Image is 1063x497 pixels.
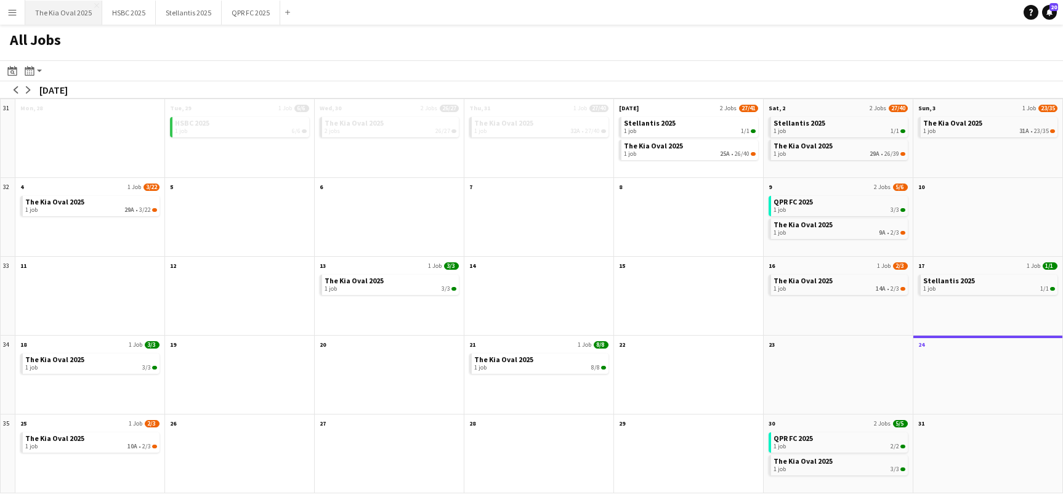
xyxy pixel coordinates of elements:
[624,140,756,158] a: The Kia Oval 20251 job25A•26/40
[474,127,487,135] span: 1 job
[1,336,15,414] div: 34
[20,262,26,270] span: 11
[884,150,899,158] span: 26/39
[469,419,475,427] span: 28
[735,150,750,158] span: 26/40
[720,150,730,158] span: 25A
[923,275,1055,293] a: Stellantis 20251 job1/1
[25,206,157,214] div: •
[573,104,587,112] span: 1 Job
[774,197,813,206] span: QPR FC 2025
[624,127,636,135] span: 1 job
[294,105,309,112] span: 6/6
[774,285,786,293] span: 1 job
[320,262,326,270] span: 13
[444,262,459,270] span: 3/3
[619,262,625,270] span: 15
[923,127,1055,135] div: •
[774,432,905,450] a: QPR FC 20251 job2/2
[170,419,176,427] span: 26
[25,196,157,214] a: The Kia Oval 20251 job29A•3/22
[1050,129,1055,133] span: 23/35
[874,419,891,427] span: 2 Jobs
[601,366,606,370] span: 8/8
[451,129,456,133] span: 26/27
[222,1,280,25] button: QPR FC 2025
[900,467,905,471] span: 3/3
[774,141,833,150] span: The Kia Oval 2025
[474,354,606,371] a: The Kia Oval 20251 job8/8
[474,355,533,364] span: The Kia Oval 2025
[25,354,157,371] a: The Kia Oval 20251 job3/3
[325,275,456,293] a: The Kia Oval 20251 job3/3
[900,129,905,133] span: 1/1
[451,287,456,291] span: 3/3
[889,105,908,112] span: 27/40
[474,117,606,135] a: The Kia Oval 20251 job32A•27/40
[1,257,15,336] div: 33
[1043,262,1057,270] span: 1/1
[421,104,437,112] span: 2 Jobs
[25,1,102,25] button: The Kia Oval 2025
[1042,5,1057,20] a: 20
[876,285,886,293] span: 14A
[25,197,84,206] span: The Kia Oval 2025
[175,117,307,135] a: HSBC 20251 job6/6
[918,419,924,427] span: 31
[25,443,157,450] div: •
[170,341,176,349] span: 19
[25,206,38,214] span: 1 job
[751,152,756,156] span: 26/40
[469,104,490,112] span: Thu, 31
[589,105,608,112] span: 27/40
[774,150,786,158] span: 1 job
[320,419,326,427] span: 27
[900,445,905,448] span: 2/2
[774,455,905,473] a: The Kia Oval 20251 job3/3
[474,118,533,127] span: The Kia Oval 2025
[774,275,905,293] a: The Kia Oval 20251 job14A•2/3
[1,178,15,257] div: 32
[1034,127,1049,135] span: 23/35
[918,183,924,191] span: 10
[774,140,905,158] a: The Kia Oval 20251 job29A•26/39
[145,420,160,427] span: 2/3
[129,341,142,349] span: 1 Job
[774,443,786,450] span: 1 job
[624,150,756,158] div: •
[1038,105,1057,112] span: 23/35
[124,206,134,214] span: 29A
[900,208,905,212] span: 3/3
[152,208,157,212] span: 3/22
[469,183,472,191] span: 7
[870,150,879,158] span: 29A
[570,127,580,135] span: 32A
[435,127,450,135] span: 26/27
[474,364,487,371] span: 1 job
[320,341,326,349] span: 20
[175,127,187,135] span: 1 job
[320,183,323,191] span: 6
[428,262,442,270] span: 1 Job
[39,84,68,96] div: [DATE]
[325,276,384,285] span: The Kia Oval 2025
[874,183,891,191] span: 2 Jobs
[25,432,157,450] a: The Kia Oval 20251 job10A•2/3
[20,183,23,191] span: 4
[601,129,606,133] span: 27/40
[751,129,756,133] span: 1/1
[127,183,141,191] span: 1 Job
[102,1,156,25] button: HSBC 2025
[1019,127,1029,135] span: 31A
[877,262,891,270] span: 1 Job
[870,104,886,112] span: 2 Jobs
[774,127,786,135] span: 1 job
[900,231,905,235] span: 2/3
[774,220,833,229] span: The Kia Oval 2025
[170,104,191,112] span: Tue, 29
[893,184,908,191] span: 5/6
[769,262,775,270] span: 16
[1049,3,1058,11] span: 20
[774,206,786,214] span: 1 job
[619,183,622,191] span: 8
